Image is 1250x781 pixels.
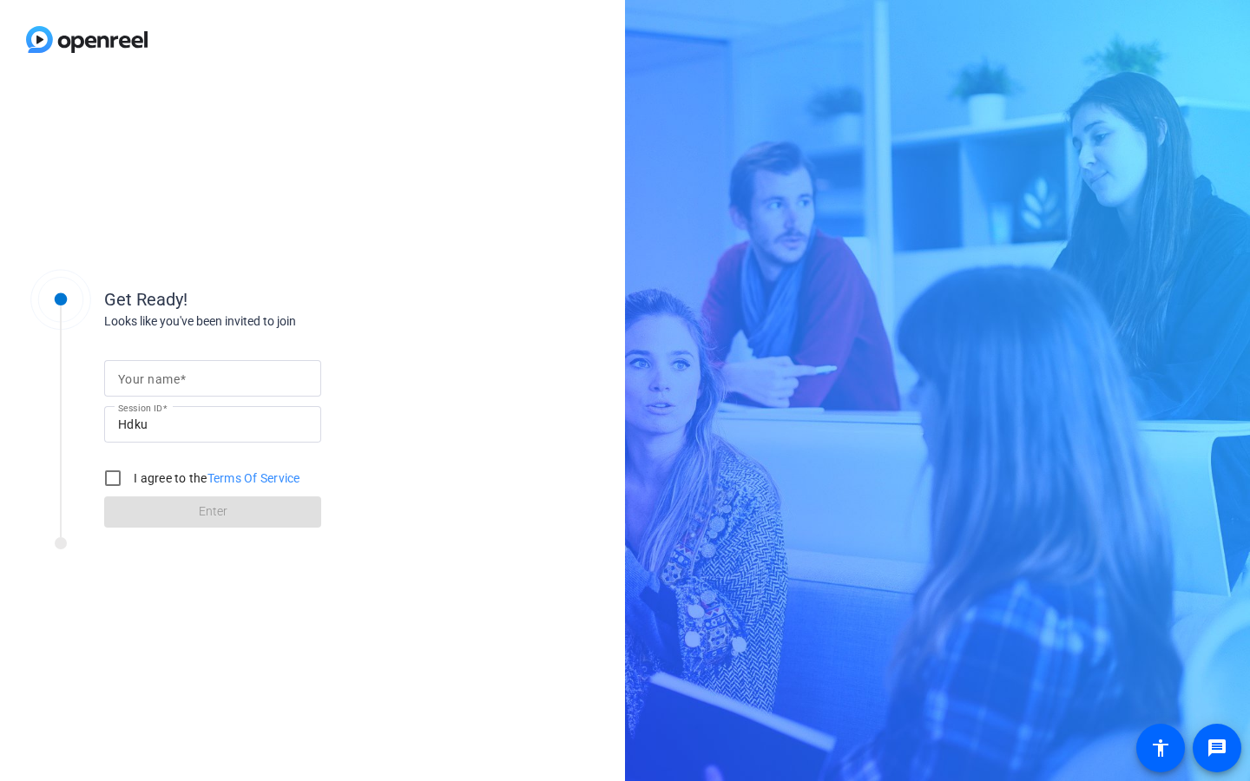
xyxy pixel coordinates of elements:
[118,403,162,413] mat-label: Session ID
[104,286,451,312] div: Get Ready!
[104,312,451,331] div: Looks like you've been invited to join
[1207,738,1227,758] mat-icon: message
[118,372,180,386] mat-label: Your name
[1150,738,1171,758] mat-icon: accessibility
[207,471,300,485] a: Terms Of Service
[130,469,300,487] label: I agree to the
